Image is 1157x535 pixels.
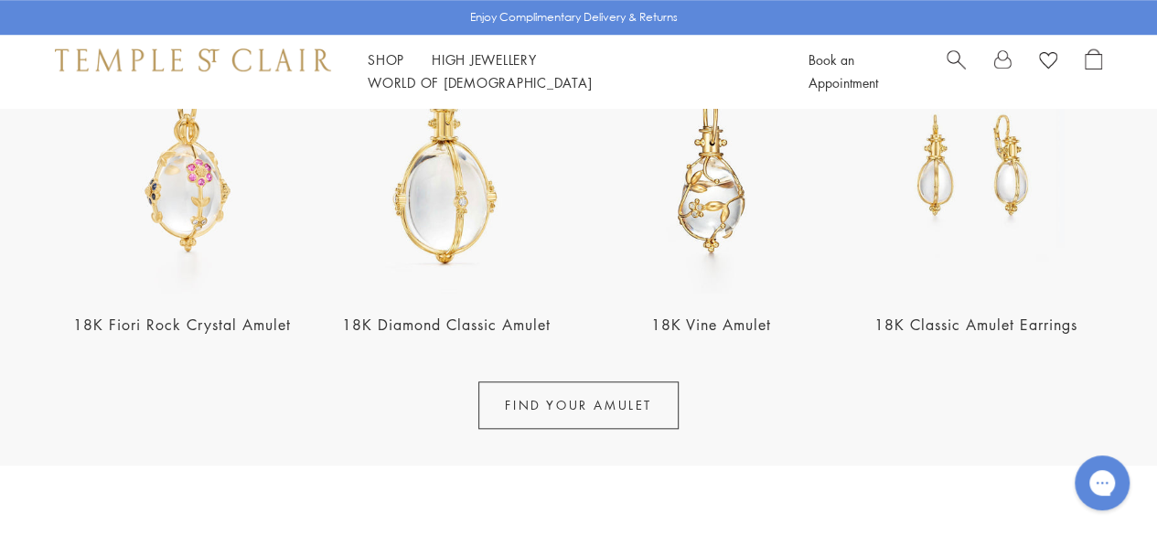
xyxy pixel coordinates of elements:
[368,48,767,94] nav: Main navigation
[73,315,291,335] a: 18K Fiori Rock Crystal Amulet
[55,48,331,70] img: Temple St. Clair
[1066,449,1139,517] iframe: Gorgias live chat messenger
[1039,48,1057,76] a: View Wishlist
[368,73,592,91] a: World of [DEMOGRAPHIC_DATA]World of [DEMOGRAPHIC_DATA]
[470,8,678,27] p: Enjoy Complimentary Delivery & Returns
[55,39,308,293] img: P56889-E11FIORMX
[849,39,1102,293] img: 18K Classic Amulet Earrings
[809,50,878,91] a: Book an Appointment
[432,50,537,69] a: High JewelleryHigh Jewellery
[651,315,771,335] a: 18K Vine Amulet
[368,50,404,69] a: ShopShop
[584,39,838,293] img: P51816-E11VINE
[1085,48,1102,94] a: Open Shopping Bag
[873,315,1077,335] a: 18K Classic Amulet Earrings
[947,48,966,94] a: Search
[342,315,551,335] a: 18K Diamond Classic Amulet
[478,381,679,429] a: FIND YOUR AMULET
[319,39,573,293] img: P51800-E9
